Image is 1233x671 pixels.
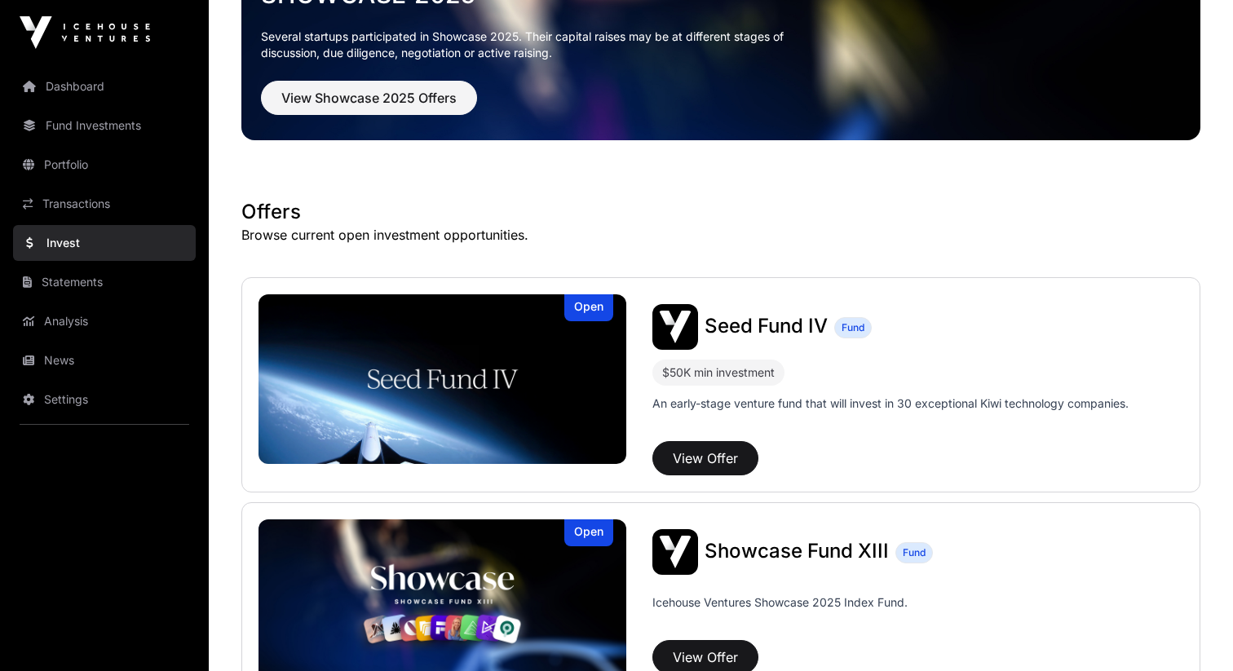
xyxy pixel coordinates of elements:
[13,342,196,378] a: News
[259,294,626,464] a: Seed Fund IVOpen
[705,316,828,338] a: Seed Fund IV
[20,16,150,49] img: Icehouse Ventures Logo
[13,225,196,261] a: Invest
[13,147,196,183] a: Portfolio
[261,81,477,115] button: View Showcase 2025 Offers
[13,186,196,222] a: Transactions
[13,264,196,300] a: Statements
[705,541,889,563] a: Showcase Fund XIII
[705,314,828,338] span: Seed Fund IV
[842,321,864,334] span: Fund
[652,441,758,475] button: View Offer
[652,304,698,350] img: Seed Fund IV
[705,539,889,563] span: Showcase Fund XIII
[564,519,613,546] div: Open
[13,382,196,417] a: Settings
[1151,593,1233,671] iframe: Chat Widget
[652,594,908,611] p: Icehouse Ventures Showcase 2025 Index Fund.
[13,68,196,104] a: Dashboard
[261,29,809,61] p: Several startups participated in Showcase 2025. Their capital raises may be at different stages o...
[241,225,1200,245] p: Browse current open investment opportunities.
[13,108,196,143] a: Fund Investments
[652,529,698,575] img: Showcase Fund XIII
[903,546,926,559] span: Fund
[261,97,477,113] a: View Showcase 2025 Offers
[13,303,196,339] a: Analysis
[241,199,1200,225] h1: Offers
[652,360,784,386] div: $50K min investment
[652,395,1129,412] p: An early-stage venture fund that will invest in 30 exceptional Kiwi technology companies.
[662,363,775,382] div: $50K min investment
[259,294,626,464] img: Seed Fund IV
[281,88,457,108] span: View Showcase 2025 Offers
[564,294,613,321] div: Open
